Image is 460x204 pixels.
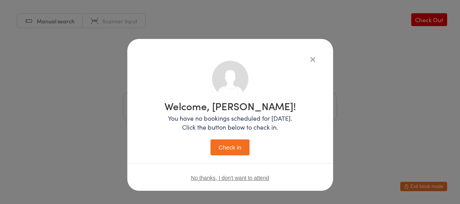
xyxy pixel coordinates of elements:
button: Check in [210,139,250,155]
p: You have no bookings scheduled for [DATE]. Click the button below to check in. [164,114,296,132]
img: no_photo.png [212,61,248,97]
h1: Welcome, [PERSON_NAME]! [164,101,296,111]
button: No thanks, I don't want to attend [191,175,269,181]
